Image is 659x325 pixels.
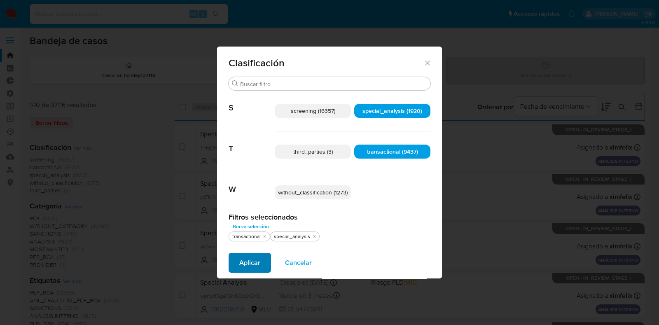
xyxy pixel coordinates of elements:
button: Aplicar [229,253,271,273]
button: Buscar [232,80,238,87]
span: Cancelar [285,254,312,272]
button: Cancelar [274,253,322,273]
button: quitar transactional [262,233,268,240]
span: W [229,172,275,194]
div: screening (16357) [275,104,351,118]
div: special_analysis (1920) [354,104,430,118]
span: screening (16357) [291,107,335,115]
div: without_classification (1273) [275,185,351,199]
span: Clasificación [229,58,423,68]
span: T [229,131,275,154]
button: Cerrar [423,59,431,66]
div: transactional (9437) [354,145,430,159]
input: Buscar filtro [240,80,427,88]
div: transactional [231,233,262,240]
span: third_parties (3) [293,147,333,156]
div: special_analysis [272,233,312,240]
button: Borrar selección [229,222,273,231]
div: third_parties (3) [275,145,351,159]
h2: Filtros seleccionados [229,213,430,222]
button: quitar special_analysis [311,233,318,240]
span: S [229,91,275,113]
span: Borrar selección [233,222,269,231]
span: Aplicar [239,254,260,272]
span: special_analysis (1920) [362,107,422,115]
span: without_classification (1273) [278,188,348,196]
span: transactional (9437) [367,147,418,156]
